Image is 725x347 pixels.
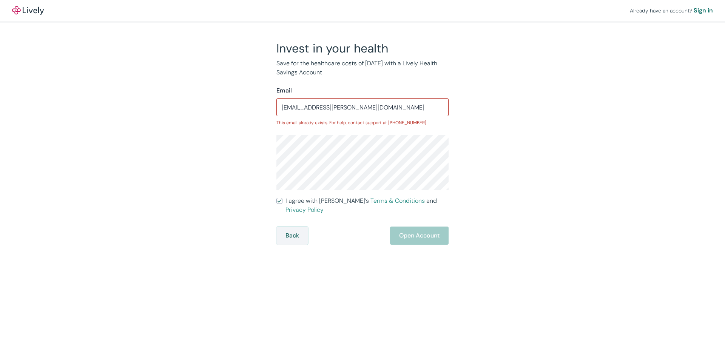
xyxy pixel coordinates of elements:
span: I agree with [PERSON_NAME]’s and [285,196,449,214]
button: Back [276,227,308,245]
a: LivelyLively [12,6,44,15]
p: Save for the healthcare costs of [DATE] with a Lively Health Savings Account [276,59,449,77]
p: This email already exists. For help, contact support at [PHONE_NUMBER] [276,119,449,126]
a: Sign in [694,6,713,15]
label: Email [276,86,292,95]
div: Already have an account? [630,6,713,15]
h2: Invest in your health [276,41,449,56]
a: Privacy Policy [285,206,324,214]
img: Lively [12,6,44,15]
a: Terms & Conditions [370,197,425,205]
